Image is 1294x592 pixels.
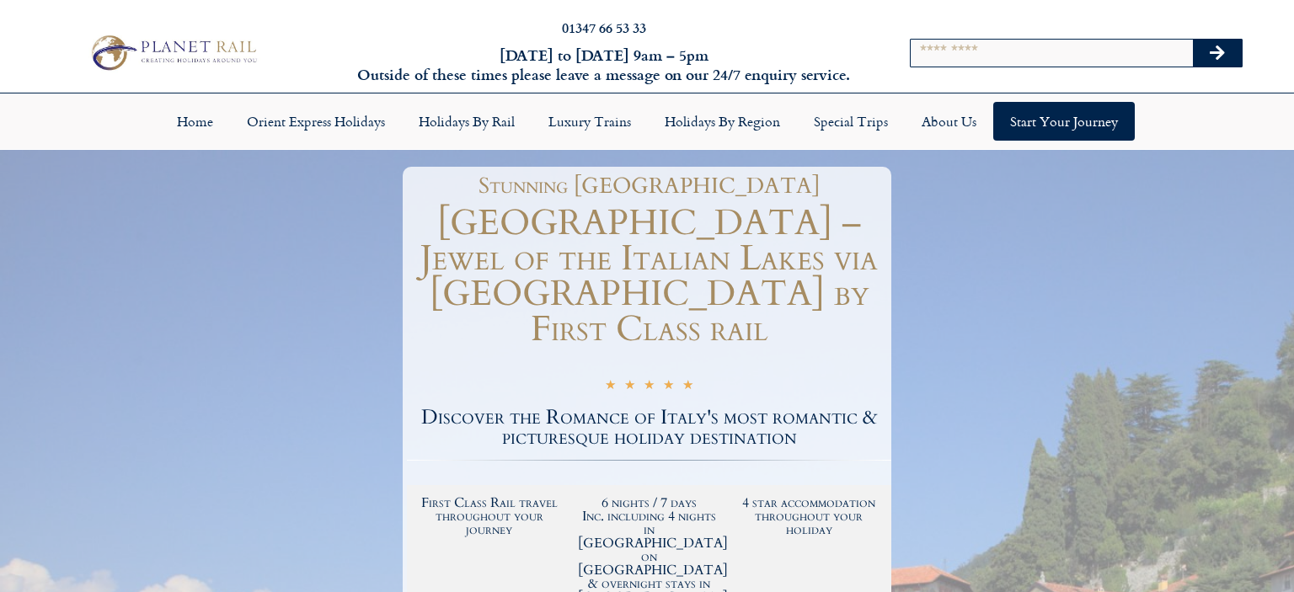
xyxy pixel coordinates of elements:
h1: Stunning [GEOGRAPHIC_DATA] [415,175,883,197]
i: ★ [644,377,655,397]
i: ★ [605,377,616,397]
a: Start your Journey [993,102,1135,141]
a: Orient Express Holidays [230,102,402,141]
a: Holidays by Region [648,102,797,141]
h2: First Class Rail travel throughout your journey [418,496,561,536]
a: About Us [905,102,993,141]
a: Holidays by Rail [402,102,532,141]
img: Planet Rail Train Holidays Logo [84,31,261,74]
i: ★ [663,377,674,397]
div: 5/5 [605,375,693,397]
a: 01347 66 53 33 [562,18,646,37]
h6: [DATE] to [DATE] 9am – 5pm Outside of these times please leave a message on our 24/7 enquiry serv... [350,45,858,85]
a: Luxury Trains [532,102,648,141]
a: Home [160,102,230,141]
i: ★ [624,377,635,397]
i: ★ [682,377,693,397]
h2: 4 star accommodation throughout your holiday [737,496,880,536]
button: Search [1193,40,1242,67]
nav: Menu [8,102,1286,141]
h1: [GEOGRAPHIC_DATA] – Jewel of the Italian Lakes via [GEOGRAPHIC_DATA] by First Class rail [407,205,891,347]
a: Special Trips [797,102,905,141]
h2: Discover the Romance of Italy's most romantic & picturesque holiday destination [407,408,891,448]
